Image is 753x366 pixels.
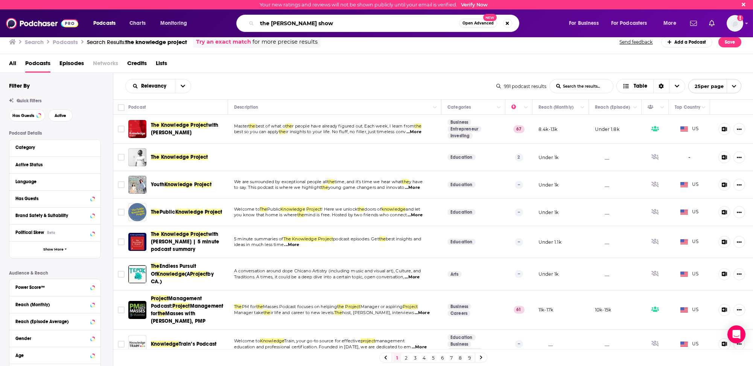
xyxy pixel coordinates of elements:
span: with [PERSON_NAME] | 5 minute podcast summary [151,231,219,252]
span: Project [190,271,207,277]
span: Show More [43,248,64,252]
span: Manager take [234,310,263,315]
span: Podcasts [93,18,116,29]
button: open menu [88,17,125,29]
a: Podchaser - Follow, Share and Rate Podcasts [6,16,78,30]
span: ! Here we unlock [321,207,357,212]
div: Power Score [511,103,522,112]
span: project [361,338,375,343]
span: The Knowledge Project [151,231,208,237]
img: The Endless Pursuit Of Knowledge (A Project by CA.) [128,265,146,283]
span: the [158,310,166,317]
a: KnowledgeTrain’s Podcast [151,340,216,348]
div: Gender [15,336,88,341]
svg: Email not verified [737,15,743,21]
a: Education [447,182,476,188]
span: The Knowledge Project [151,154,208,160]
h2: Filter By [9,82,30,89]
a: Youth Knowledge Project [128,176,146,194]
span: the [263,310,271,315]
a: Education [447,209,476,215]
a: Business [447,341,471,347]
a: Entrepreneur [447,126,481,132]
p: 10k-15k [595,307,611,313]
span: ...More [405,274,420,280]
span: ...More [405,185,420,191]
button: Show More Button [733,268,745,280]
a: 6 [439,353,446,362]
span: Podcasts [25,57,50,73]
span: Knowledge [280,207,305,212]
span: the [357,207,365,212]
div: Reach (Monthly) [15,302,88,307]
span: Project [306,207,321,212]
span: young game changers and innovato [328,185,404,190]
p: __ [595,182,609,188]
a: 4 [421,353,428,362]
span: best of what o [256,123,285,129]
a: 9 [466,353,473,362]
a: Education [447,154,476,160]
a: Arts [447,271,462,277]
div: Active Status [15,162,90,167]
a: 1 [394,353,401,362]
a: Business [447,304,471,310]
span: Logged in as BretAita [727,15,743,32]
span: Welcome to [234,207,260,212]
p: 61 [514,306,525,313]
span: Master [234,123,248,129]
span: Traditions. A times, it could be a deep dive into a certain topic, open conversation, [234,274,404,279]
span: Knowledge [157,271,185,277]
span: and let [406,207,420,212]
p: 2 [515,153,523,161]
span: doors of [364,207,381,212]
img: The Knowledge Project [128,148,146,166]
span: (A [185,271,190,277]
span: ir life and career to new levels. [271,310,335,315]
span: PM for [242,304,256,309]
span: Monitoring [160,18,187,29]
button: Active Status [15,160,94,169]
button: Category [15,143,94,152]
h3: Search [25,38,44,46]
span: Toggle select row [118,307,125,313]
span: Welcome to [234,338,260,343]
span: ...More [408,212,423,218]
button: Column Actions [699,103,708,112]
img: The Knowledge Project with Shane Parrish [128,120,146,138]
span: Knowledge [164,181,193,188]
p: __ [539,341,553,347]
button: open menu [175,79,191,93]
div: Power Score™ [15,285,88,290]
span: ideas in much less time [234,242,284,247]
span: ...More [412,344,427,350]
span: by CA.) [151,271,214,285]
button: open menu [658,17,686,29]
div: Sort Direction [653,79,669,93]
span: Project [403,304,418,309]
span: for more precise results [253,38,318,46]
span: Endless Pursuit Of [151,263,196,277]
h2: Choose List sort [125,79,191,93]
a: 7 [448,353,455,362]
button: open menu [688,79,741,93]
span: The [151,263,160,269]
button: Gender [15,333,94,343]
p: -- [515,181,523,188]
p: -- [515,340,523,348]
span: ir insights to your life. No fluff, no filler, just timeless conv [286,129,406,134]
span: Public [160,209,175,215]
span: Toggle select row [118,271,125,278]
p: Under 1.8k [595,126,619,132]
button: Show More Button [733,236,745,248]
span: Youth [151,181,164,188]
span: Active [55,114,66,118]
span: ...More [284,242,299,248]
span: Public [267,207,280,212]
div: Reach (Episode Average) [15,319,88,324]
div: Your new ratings and reviews will not be shown publicly until your email is verified. [260,2,488,8]
div: Beta [47,230,55,235]
a: Try an exact match [196,38,251,46]
button: Column Actions [578,103,587,112]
